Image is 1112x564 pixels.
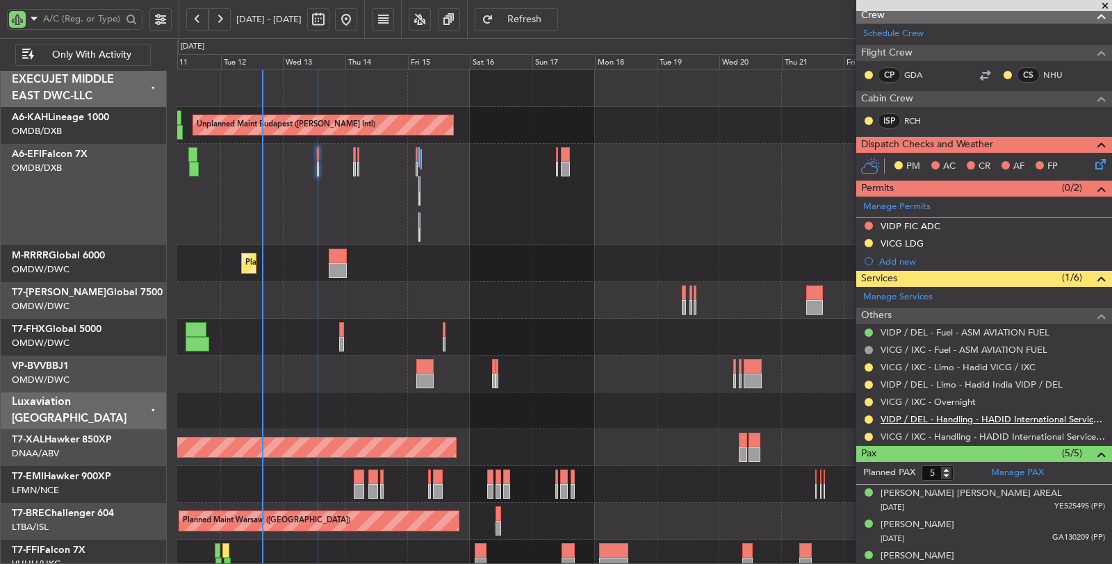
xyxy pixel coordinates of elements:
a: VICG / IXC - Limo - Hadid VICG / IXC [881,361,1036,373]
a: Manage Services [863,290,933,304]
span: GA130209 (PP) [1052,532,1105,544]
div: Planned Maint Southend [245,253,332,274]
span: T7-FFI [12,545,40,555]
a: DNAA/ABV [12,447,59,460]
button: Refresh [475,8,558,31]
div: Sun 17 [532,54,595,71]
div: CP [878,67,901,83]
span: T7-EMI [12,472,44,481]
a: LTBA/ISL [12,521,49,533]
div: ISP [878,113,901,128]
div: [DATE] [181,41,204,53]
a: VICG / IXC - Fuel - ASM AVIATION FUEL [881,344,1047,356]
span: VP-BVV [12,361,46,371]
a: A6-KAHLineage 1000 [12,113,109,122]
span: AF [1013,160,1024,174]
span: T7-BRE [12,508,44,518]
div: CS [1017,67,1040,83]
div: Mon 18 [595,54,657,71]
span: Others [861,308,892,324]
span: [DATE] - [DATE] [236,13,302,26]
span: CR [979,160,990,174]
span: Permits [861,181,894,197]
span: A6-EFI [12,149,42,159]
span: Cabin Crew [861,91,913,107]
a: Manage Permits [863,200,931,214]
div: Fri 15 [408,54,471,71]
span: [DATE] [881,502,904,513]
span: (1/6) [1062,270,1082,285]
a: NHU [1043,69,1074,81]
a: GDA [904,69,935,81]
a: VICG / IXC - Overnight [881,396,976,408]
span: Pax [861,446,876,462]
div: Planned Maint Warsaw ([GEOGRAPHIC_DATA]) [183,511,350,531]
a: LFMN/NCE [12,484,59,497]
span: T7-FHX [12,324,45,334]
div: [PERSON_NAME] [881,518,954,532]
span: M-RRRR [12,251,49,260]
span: Crew [861,8,885,24]
a: OMDW/DWC [12,263,69,276]
div: [PERSON_NAME] [PERSON_NAME] AREAL [881,487,1062,501]
span: [DATE] [881,533,904,544]
div: Add new [879,256,1105,267]
div: Sat 16 [470,54,532,71]
div: Fri 22 [844,54,906,71]
a: T7-EMIHawker 900XP [12,472,111,481]
div: [PERSON_NAME] [881,549,954,563]
span: T7-[PERSON_NAME] [12,288,106,297]
a: OMDW/DWC [12,300,69,313]
a: OMDW/DWC [12,374,69,386]
a: T7-FHXGlobal 5000 [12,324,101,334]
a: OMDB/DXB [12,125,62,138]
div: Unplanned Maint Budapest ([PERSON_NAME] Intl) [197,115,375,135]
span: Refresh [496,15,553,24]
div: Tue 19 [657,54,719,71]
a: RCH [904,115,935,127]
span: AC [943,160,956,174]
a: T7-[PERSON_NAME]Global 7500 [12,288,163,297]
span: T7-XAL [12,435,44,445]
label: Planned PAX [863,466,915,480]
span: Services [861,271,897,287]
span: Only With Activity [37,50,146,60]
span: Flight Crew [861,45,913,61]
span: (0/2) [1062,181,1082,195]
div: Thu 14 [345,54,408,71]
span: Dispatch Checks and Weather [861,137,993,153]
a: VIDP / DEL - Limo - Hadid India VIDP / DEL [881,379,1063,390]
a: OMDW/DWC [12,337,69,349]
span: FP [1047,160,1058,174]
span: A6-KAH [12,113,48,122]
input: A/C (Reg. or Type) [43,8,122,29]
a: VIDP / DEL - Fuel - ASM AVIATION FUEL [881,326,1049,338]
a: M-RRRRGlobal 6000 [12,251,105,260]
a: VIDP / DEL - Handling - HADID International Services, FZE [881,413,1105,425]
a: Manage PAX [991,466,1044,480]
a: T7-BREChallenger 604 [12,508,114,518]
button: Only With Activity [15,44,151,66]
a: OMDB/DXB [12,162,62,174]
a: Schedule Crew [863,27,924,41]
a: T7-FFIFalcon 7X [12,545,85,555]
div: Wed 20 [719,54,782,71]
span: YE525495 (PP) [1054,501,1105,513]
div: VICG LDG [881,238,924,249]
div: Mon 11 [158,54,221,71]
div: Wed 13 [283,54,345,71]
div: Thu 21 [782,54,844,71]
span: PM [906,160,920,174]
a: T7-XALHawker 850XP [12,435,112,445]
div: Tue 12 [221,54,284,71]
a: VP-BVVBBJ1 [12,361,69,371]
div: VIDP FIC ADC [881,220,940,232]
a: A6-EFIFalcon 7X [12,149,88,159]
